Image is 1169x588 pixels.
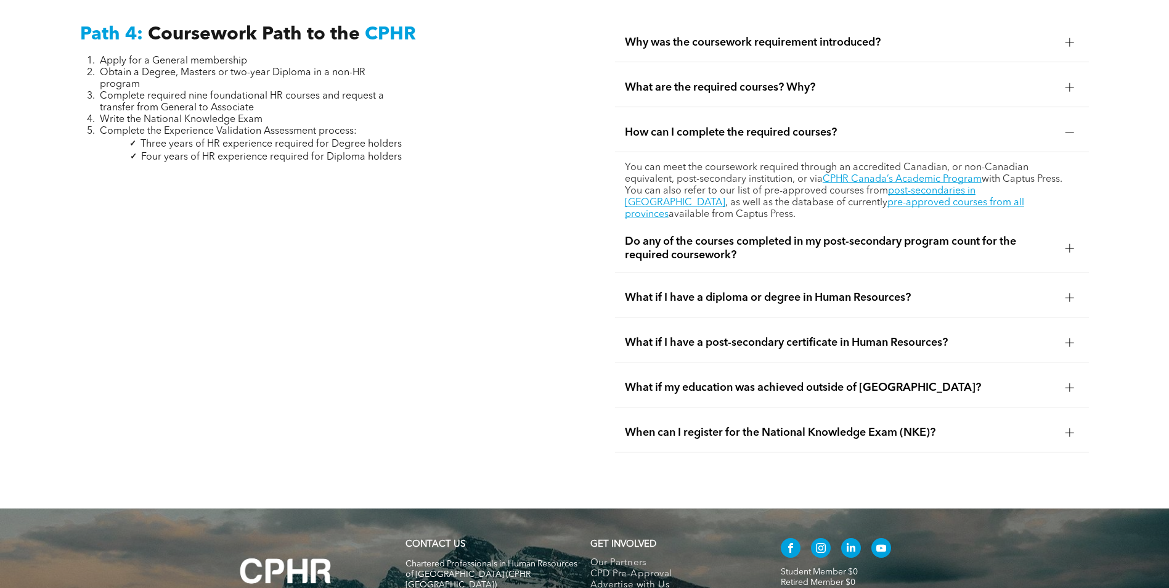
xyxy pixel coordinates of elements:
span: What if I have a post-secondary certificate in Human Resources? [625,336,1056,349]
span: Do any of the courses completed in my post-secondary program count for the required coursework? [625,235,1056,262]
span: Three years of HR experience required for Degree holders [141,139,402,149]
span: Coursework Path to the [148,25,360,44]
span: Write the National Knowledge Exam [100,115,263,125]
a: facebook [781,538,800,561]
a: Our Partners [590,558,755,569]
span: Complete the Experience Validation Assessment process: [100,126,357,136]
a: instagram [811,538,831,561]
a: post-secondaries in [GEOGRAPHIC_DATA] [625,186,976,208]
p: You can meet the coursework required through an accredited Canadian, or non-Canadian equivalent, ... [625,162,1079,221]
a: CPHR Canada’s Academic Program [823,174,982,184]
a: CONTACT US [405,540,465,549]
span: Four years of HR experience required for Diploma holders [141,152,402,162]
span: When can I register for the National Knowledge Exam (NKE)? [625,426,1056,439]
span: Path 4: [80,25,143,44]
a: linkedin [841,538,861,561]
span: What are the required courses? Why? [625,81,1056,94]
span: How can I complete the required courses? [625,126,1056,139]
span: What if my education was achieved outside of [GEOGRAPHIC_DATA]? [625,381,1056,394]
a: youtube [871,538,891,561]
span: What if I have a diploma or degree in Human Resources? [625,291,1056,304]
span: CPHR [365,25,416,44]
a: Retired Member $0 [781,578,855,587]
span: GET INVOLVED [590,540,656,549]
span: Obtain a Degree, Masters or two-year Diploma in a non-HR program [100,68,365,89]
span: Complete required nine foundational HR courses and request a transfer from General to Associate [100,91,384,113]
a: Student Member $0 [781,568,858,576]
a: CPD Pre-Approval [590,569,755,580]
span: Why was the coursework requirement introduced? [625,36,1056,49]
span: Apply for a General membership [100,56,247,66]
